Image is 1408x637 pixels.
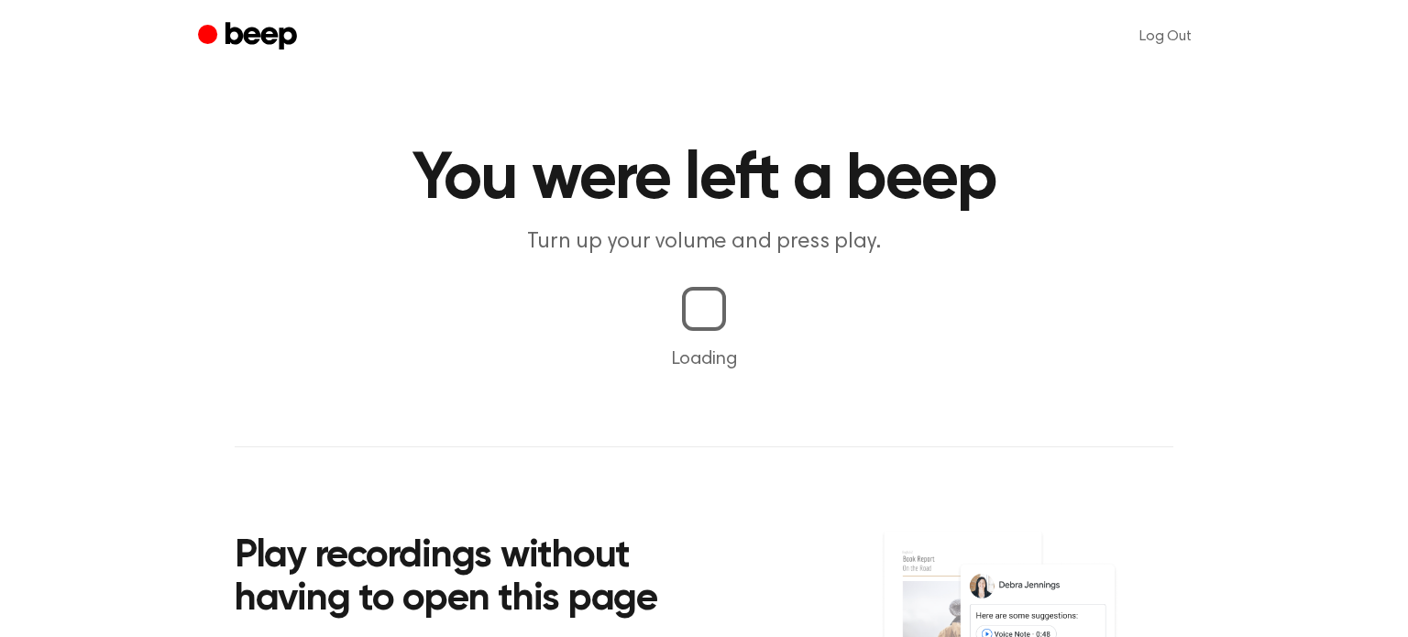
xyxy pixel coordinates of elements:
h2: Play recordings without having to open this page [235,535,729,622]
p: Turn up your volume and press play. [352,227,1056,258]
a: Beep [198,19,302,55]
a: Log Out [1121,15,1210,59]
p: Loading [22,346,1386,373]
h1: You were left a beep [235,147,1173,213]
